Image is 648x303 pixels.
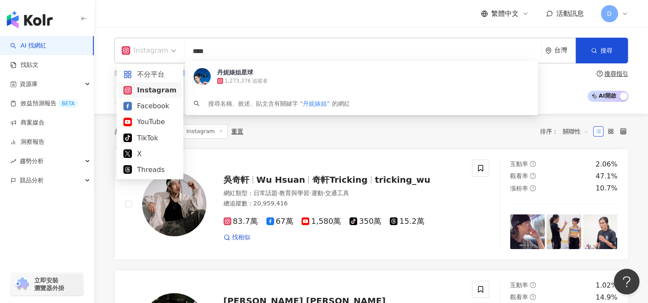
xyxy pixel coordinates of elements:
span: 交通工具 [325,190,349,196]
a: chrome extension立即安裝 瀏覽器外掛 [11,273,83,296]
span: rise [10,158,16,164]
span: question-circle [530,282,536,288]
span: 競品分析 [20,171,44,190]
span: 搜尋 [600,47,612,54]
span: D [607,9,612,18]
span: 1,580萬 [302,217,341,226]
span: question-circle [530,173,536,179]
span: 觀看率 [510,172,528,179]
span: 資源庫 [20,74,38,94]
span: 漲粉率 [510,185,528,192]
div: 排序： [540,125,593,138]
span: 丹妮婊姐 [303,100,327,107]
span: 日常話題 [254,190,278,196]
span: · [278,190,279,196]
span: 83.7萬 [224,217,258,226]
span: Wu Hsuan [257,175,305,185]
span: 觀看率 [510,294,528,300]
span: 互動率 [510,160,528,167]
span: environment [545,48,552,54]
div: 總追蹤數 ： 20,959,416 [224,199,462,208]
span: · [323,190,325,196]
span: 350萬 [349,217,381,226]
span: 趨勢分析 [20,151,44,171]
img: chrome extension [14,277,30,291]
span: 找相似 [232,233,250,242]
span: Instagram [182,124,228,139]
span: question-circle [530,294,536,300]
div: YouTube [123,116,176,127]
span: 立即安裝 瀏覽器外掛 [34,276,64,292]
div: 14.9% [596,293,618,302]
span: 15.2萬 [390,217,424,226]
div: Instagram [122,44,168,57]
span: 67萬 [266,217,293,226]
span: 運動 [311,190,323,196]
span: 活動訊息 [556,9,584,18]
span: 繁體中文 [491,9,519,18]
span: search [194,101,200,107]
span: tricking_wu [375,175,430,185]
span: 互動率 [510,282,528,288]
span: 吳奇軒 [224,175,249,185]
a: 效益預測報告BETA [10,99,78,108]
img: post-image [583,214,618,249]
a: 找貼文 [10,61,39,69]
a: KOL Avatar吳奇軒Wu Hsuan奇軒Trickingtricking_wu網紅類型：日常話題·教育與學習·運動·交通工具總追蹤數：20,959,41683.7萬67萬1,580萬350... [114,149,628,260]
div: X [123,149,176,159]
div: Instagram [123,85,176,95]
button: 類型 [114,86,155,104]
span: · [309,190,311,196]
div: 網紅類型 ： [224,189,462,198]
div: 共 筆 [114,128,155,135]
div: 1.02% [596,281,618,290]
button: 搜尋 [576,38,628,63]
span: 奇軒Tricking [312,175,367,185]
div: 2.06% [596,160,618,169]
div: 台灣 [554,47,576,54]
div: 搜尋指引 [604,70,628,77]
a: 洞察報告 [10,138,45,146]
a: searchAI 找網紅 [10,42,46,50]
span: appstore [123,70,132,79]
div: TikTok [123,133,176,143]
button: 溫和臉部潔膚露 [163,68,206,78]
div: 47.1% [596,172,618,181]
img: post-image [546,214,581,249]
img: logo [7,11,53,28]
div: 丹妮婊姐星球 [217,68,253,77]
div: Facebook [123,101,176,111]
span: 您可能感興趣： [114,69,156,77]
span: 關聯性 [563,125,588,138]
a: 找相似 [224,233,250,242]
div: 1,273,376 追蹤者 [225,77,268,85]
div: Threads [123,164,176,175]
div: 不分平台 [123,69,176,80]
div: 重置 [231,128,243,135]
div: 10.7% [596,184,618,193]
iframe: Help Scout Beacon - Open [614,269,639,294]
a: 商案媒合 [10,119,45,127]
span: question-circle [597,71,603,77]
img: KOL Avatar [194,68,211,85]
span: question-circle [530,185,536,191]
div: 搜尋名稱、敘述、貼文含有關鍵字 “ ” 的網紅 [208,99,350,108]
span: 教育與學習 [279,190,309,196]
span: 溫和臉部潔膚露 [163,69,205,77]
span: question-circle [530,161,536,167]
img: KOL Avatar [142,172,206,236]
img: post-image [510,214,545,249]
